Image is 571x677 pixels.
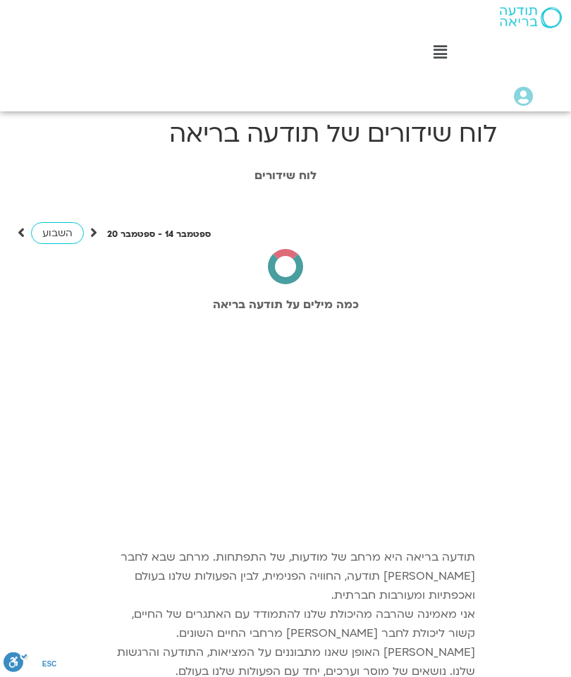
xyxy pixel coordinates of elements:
[31,222,84,244] a: השבוע
[74,117,497,151] h1: לוח שידורים של תודעה בריאה
[7,298,564,311] h2: כמה מילים על תודעה בריאה
[42,226,73,240] span: השבוע
[7,169,564,182] h1: לוח שידורים
[500,7,562,28] img: תודעה בריאה
[107,227,211,242] p: ספטמבר 14 - ספטמבר 20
